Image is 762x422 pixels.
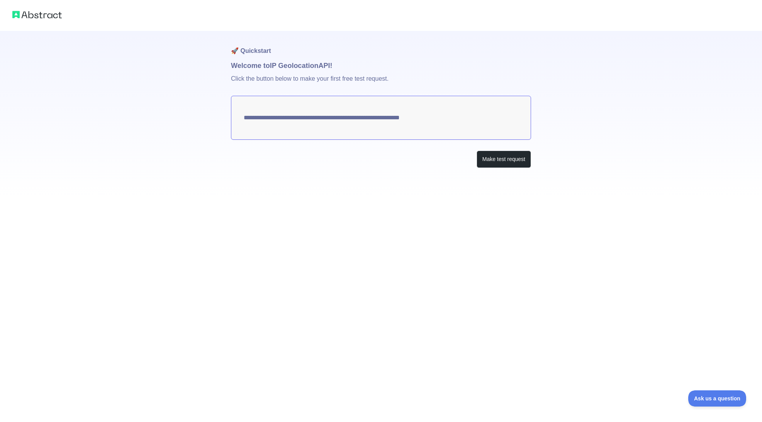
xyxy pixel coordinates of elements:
[477,151,531,168] button: Make test request
[231,71,531,96] p: Click the button below to make your first free test request.
[688,390,747,407] iframe: Toggle Customer Support
[231,31,531,60] h1: 🚀 Quickstart
[231,60,531,71] h1: Welcome to IP Geolocation API!
[12,9,62,20] img: Abstract logo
